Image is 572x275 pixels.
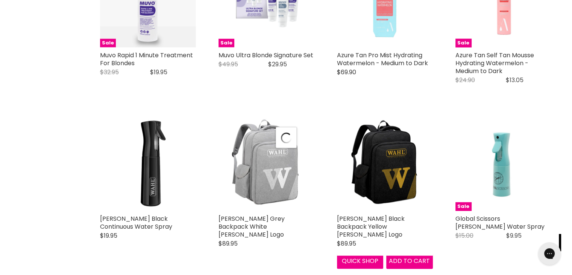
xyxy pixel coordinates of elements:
[389,257,430,265] span: Add to cart
[455,76,475,84] span: $24.90
[218,115,314,211] img: Wahl Grey Backpack White Wahl Logo
[268,60,287,69] span: $29.95
[337,68,356,76] span: $69.90
[455,39,471,47] span: Sale
[386,254,433,269] button: Add to cart
[458,115,549,211] img: Global Scissors Tiffani Water Spray
[455,202,471,211] span: Sale
[337,214,405,239] a: [PERSON_NAME] Black Backpack Yellow [PERSON_NAME] Logo
[100,51,193,67] a: Muvo Rapid 1 Minute Treatment For Blondes
[218,214,285,239] a: [PERSON_NAME] Grey Backpack White [PERSON_NAME] Logo
[337,254,384,269] button: Quick shop
[455,115,551,211] a: Global Scissors Tiffani Water Spray Sale
[337,51,428,67] a: Azure Tan Pro Mist Hydrating Watermelon - Medium to Dark
[100,231,117,240] span: $19.95
[100,214,172,231] a: [PERSON_NAME] Black Continuous Water Spray
[218,239,238,248] span: $89.95
[337,115,433,211] img: Wahl Black Backpack Yellow Wahl Logo
[218,39,234,47] span: Sale
[100,68,119,76] span: $32.95
[506,76,523,84] span: $13.05
[455,214,545,231] a: Global Scissors [PERSON_NAME] Water Spray
[100,39,116,47] span: Sale
[534,240,564,267] iframe: Gorgias live chat messenger
[218,51,313,60] a: Muvo Ultra Blonde Signature Set
[455,231,473,240] span: $15.00
[218,60,238,69] span: $49.95
[150,68,167,76] span: $19.95
[455,51,534,75] a: Azure Tan Self Tan Mousse Hydrating Watermelon - Medium to Dark
[100,115,196,211] img: Wahl Black Continuous Water Spray
[337,239,356,248] span: $89.95
[506,231,522,240] span: $9.95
